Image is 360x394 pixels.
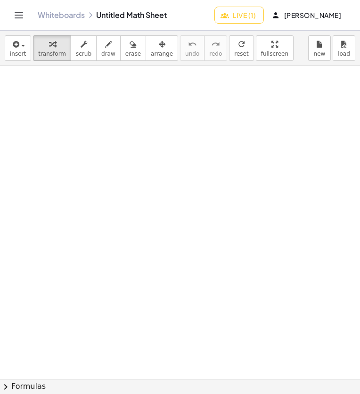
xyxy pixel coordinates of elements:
button: Toggle navigation [11,8,26,23]
span: redo [209,50,222,57]
button: arrange [146,35,178,61]
button: new [308,35,331,61]
span: load [338,50,350,57]
span: new [314,50,326,57]
i: undo [188,39,197,50]
button: [PERSON_NAME] [266,7,349,24]
span: Live (1) [222,11,256,19]
span: undo [185,50,199,57]
span: reset [234,50,248,57]
span: transform [38,50,66,57]
button: redoredo [204,35,227,61]
button: scrub [71,35,97,61]
button: erase [120,35,146,61]
span: [PERSON_NAME] [273,11,341,19]
button: load [333,35,355,61]
span: fullscreen [261,50,288,57]
button: transform [33,35,71,61]
button: fullscreen [256,35,294,61]
i: redo [211,39,220,50]
button: insert [5,35,31,61]
span: arrange [151,50,173,57]
span: draw [101,50,115,57]
button: draw [96,35,121,61]
a: Whiteboards [38,10,85,20]
button: refreshreset [229,35,254,61]
span: scrub [76,50,91,57]
button: Live (1) [214,7,264,24]
i: refresh [237,39,246,50]
span: erase [125,50,141,57]
button: undoundo [180,35,205,61]
span: insert [10,50,26,57]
